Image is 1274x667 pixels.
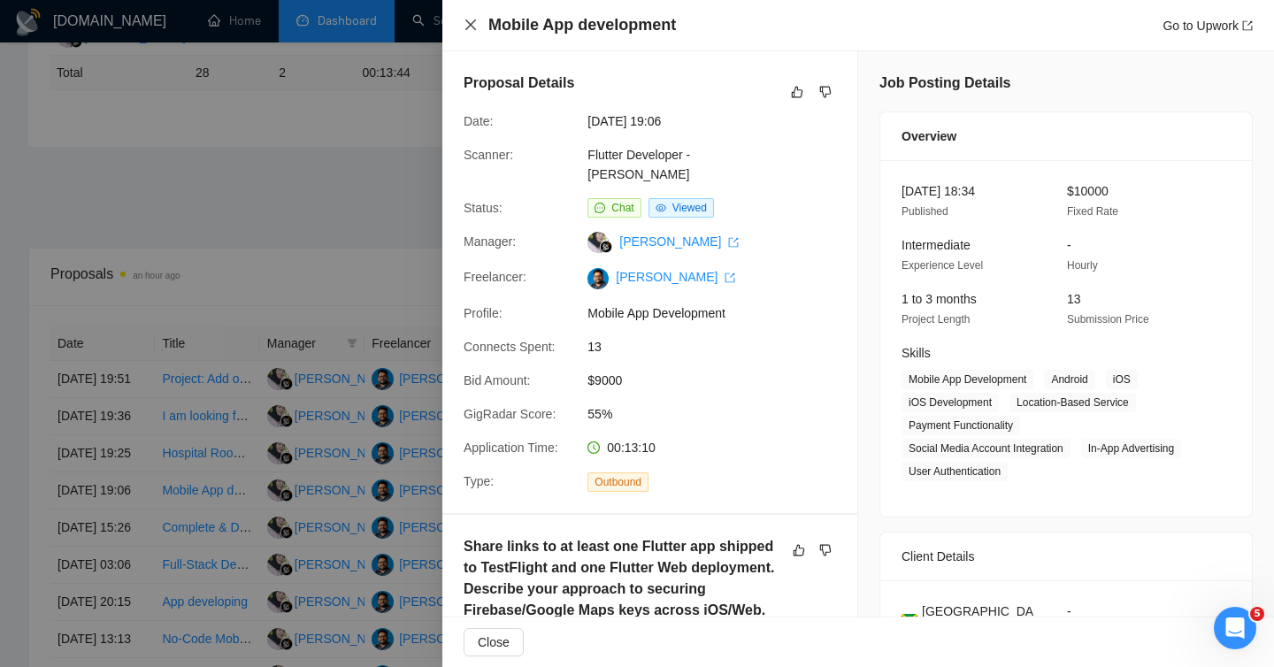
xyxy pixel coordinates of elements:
[464,73,574,94] h5: Proposal Details
[464,201,503,215] span: Status:
[1067,259,1098,272] span: Hourly
[1214,607,1256,649] iframe: Intercom live chat
[787,81,808,103] button: like
[464,373,531,387] span: Bid Amount:
[728,237,739,248] span: export
[464,18,478,33] button: Close
[902,370,1033,389] span: Mobile App Development
[1081,439,1181,458] span: In-App Advertising
[1250,607,1264,621] span: 5
[587,303,853,323] span: Mobile App Development
[672,202,707,214] span: Viewed
[1106,370,1138,389] span: iOS
[902,416,1020,435] span: Payment Functionality
[791,85,803,99] span: like
[607,441,656,455] span: 00:13:10
[1067,604,1071,618] span: -
[902,238,971,252] span: Intermediate
[464,148,513,162] span: Scanner:
[587,441,600,454] span: clock-circle
[464,474,494,488] span: Type:
[587,337,853,356] span: 13
[464,234,516,249] span: Manager:
[600,241,612,253] img: gigradar-bm.png
[619,234,739,249] a: [PERSON_NAME] export
[1163,19,1253,33] a: Go to Upworkexport
[464,18,478,32] span: close
[616,270,735,284] a: [PERSON_NAME] export
[587,268,609,289] img: c1rrnogMt3Uq0xhrMDoT4R6Am2kSXgq5GYzwiwNYk2_iwhXeSmIPDVTt3PZpRCUvD2
[656,203,666,213] span: eye
[879,73,1010,94] h5: Job Posting Details
[1067,292,1081,306] span: 13
[902,393,999,412] span: iOS Development
[902,259,983,272] span: Experience Level
[464,407,556,421] span: GigRadar Score:
[1067,313,1149,326] span: Submission Price
[595,203,605,213] span: message
[725,272,735,283] span: export
[902,205,948,218] span: Published
[1242,20,1253,31] span: export
[464,536,780,663] h5: Share links to at least one Flutter app shipped to TestFlight and one Flutter Web deployment. Des...
[922,602,1039,640] span: [GEOGRAPHIC_DATA]
[819,543,832,557] span: dislike
[902,126,956,146] span: Overview
[464,628,524,656] button: Close
[902,611,917,631] img: 🇯🇲
[587,371,853,390] span: $9000
[478,632,510,652] span: Close
[1067,184,1109,198] span: $10000
[902,292,977,306] span: 1 to 3 months
[1044,370,1094,389] span: Android
[587,404,853,424] span: 55%
[815,540,836,561] button: dislike
[464,114,493,128] span: Date:
[1009,393,1136,412] span: Location-Based Service
[464,270,526,284] span: Freelancer:
[815,81,836,103] button: dislike
[902,533,1231,580] div: Client Details
[902,439,1071,458] span: Social Media Account Integration
[587,111,853,131] span: [DATE] 19:06
[464,306,503,320] span: Profile:
[587,148,690,181] a: Flutter Developer - [PERSON_NAME]
[488,14,676,36] h4: Mobile App development
[464,340,556,354] span: Connects Spent:
[611,202,633,214] span: Chat
[793,543,805,557] span: like
[1067,238,1071,252] span: -
[902,462,1008,481] span: User Authentication
[819,85,832,99] span: dislike
[587,472,649,492] span: Outbound
[464,441,558,455] span: Application Time:
[1067,205,1118,218] span: Fixed Rate
[902,346,931,360] span: Skills
[788,540,810,561] button: like
[902,184,975,198] span: [DATE] 18:34
[902,313,970,326] span: Project Length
